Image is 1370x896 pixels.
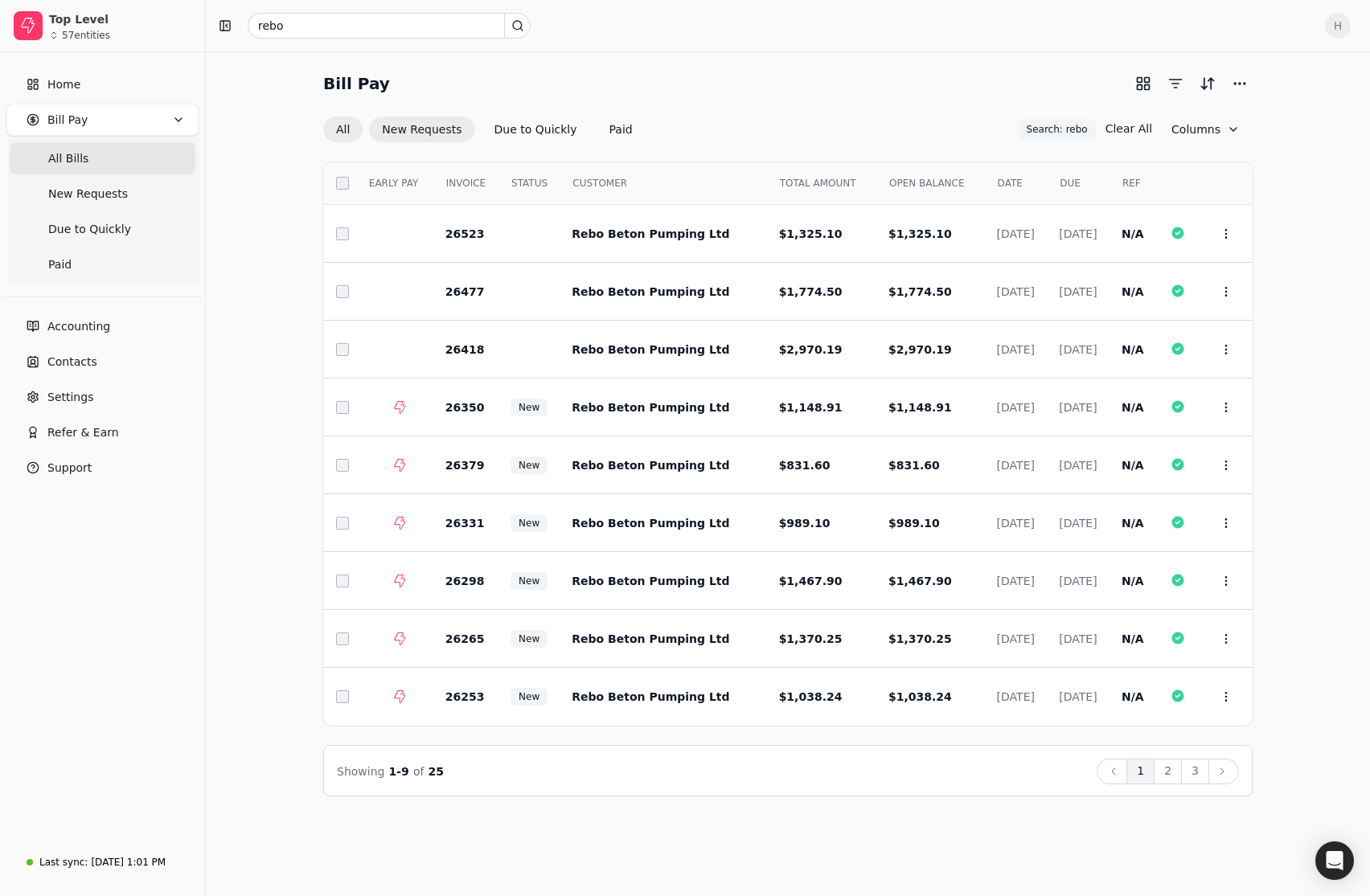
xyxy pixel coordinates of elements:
span: Home [47,76,80,93]
span: N/A [1122,343,1144,356]
span: Refer & Earn [47,424,119,441]
button: 1 [1126,759,1155,784]
span: Search: rebo [1027,122,1088,137]
span: [DATE] [1059,285,1097,298]
span: $1,148.91 [779,401,843,414]
span: New [519,689,539,704]
span: N/A [1122,459,1144,472]
span: $1,774.50 [779,285,843,298]
span: Rebo Beton Pumping Ltd [572,459,729,472]
span: 26523 [445,227,485,240]
span: Accounting [47,318,110,335]
span: CUSTOMER [572,176,627,190]
span: [DATE] [1059,227,1097,240]
span: [DATE] [1059,517,1097,530]
span: 26265 [445,632,485,645]
span: $1,148.91 [888,401,952,414]
span: [DATE] [1059,632,1097,645]
span: All Bills [48,150,88,167]
button: More [1227,71,1253,96]
button: Due to Quickly [482,117,590,142]
a: Home [6,68,199,100]
span: [DATE] [997,690,1035,703]
span: Due to Quickly [48,221,131,238]
div: Last sync: [39,855,88,869]
a: Paid [10,248,195,280]
span: Paid [48,256,72,273]
div: 57 entities [62,31,110,40]
span: N/A [1122,227,1144,240]
span: Support [47,460,92,477]
span: 26253 [445,690,485,703]
span: 26331 [445,517,485,530]
a: Contacts [6,346,199,378]
span: Rebo Beton Pumping Ltd [572,632,729,645]
span: $989.10 [888,517,940,530]
span: N/A [1122,690,1144,703]
span: 26418 [445,343,485,356]
span: New [519,516,539,530]
span: [DATE] [997,285,1035,298]
span: New [519,632,539,646]
input: Search [248,13,531,39]
span: 26477 [445,285,485,298]
span: $1,038.24 [779,690,843,703]
span: Rebo Beton Pumping Ltd [572,285,729,298]
span: OPEN BALANCE [889,176,965,190]
button: Clear All [1105,116,1152,141]
a: Settings [6,381,199,413]
span: $1,370.25 [888,632,952,645]
span: [DATE] [1059,575,1097,587]
button: Bill Pay [6,104,199,136]
span: [DATE] [1059,343,1097,356]
a: Accounting [6,310,199,342]
span: N/A [1122,517,1144,530]
span: N/A [1122,285,1144,298]
span: 26379 [445,459,485,472]
button: 3 [1181,759,1209,784]
button: Paid [597,117,646,142]
span: Rebo Beton Pumping Ltd [572,343,729,356]
span: [DATE] [997,575,1035,587]
span: [DATE] [1059,401,1097,414]
span: Bill Pay [47,112,88,129]
span: STATUS [511,176,548,190]
span: Rebo Beton Pumping Ltd [572,690,729,703]
span: REF [1122,176,1141,190]
span: N/A [1122,401,1144,414]
span: New Requests [48,186,128,203]
a: New Requests [10,178,195,210]
span: Rebo Beton Pumping Ltd [572,517,729,530]
span: Rebo Beton Pumping Ltd [572,575,729,587]
span: 1 - 9 [389,765,409,778]
div: Invoice filter options [323,117,646,142]
span: New [519,458,539,473]
span: INVOICE [446,176,486,190]
span: Settings [47,389,93,406]
span: N/A [1122,575,1144,587]
div: Top Level [49,11,191,27]
span: 26350 [445,401,485,414]
div: Open Intercom Messenger [1315,841,1354,880]
button: H [1325,13,1351,39]
a: Due to Quickly [10,213,195,245]
button: Refer & Earn [6,416,199,448]
span: [DATE] [997,459,1035,472]
a: All Bills [10,142,195,174]
span: N/A [1122,632,1144,645]
button: Support [6,452,199,484]
a: Last sync:[DATE] 1:01 PM [6,848,199,877]
span: $1,370.25 [779,632,843,645]
span: $989.10 [779,517,831,530]
span: [DATE] [997,401,1035,414]
span: DATE [998,176,1023,190]
span: $1,325.10 [888,227,952,240]
span: EARLY PAY [369,176,418,190]
span: $1,038.24 [888,690,952,703]
div: [DATE] 1:01 PM [91,855,166,869]
button: 2 [1154,759,1182,784]
span: New [519,574,539,588]
span: [DATE] [1059,690,1097,703]
span: of [413,765,425,778]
